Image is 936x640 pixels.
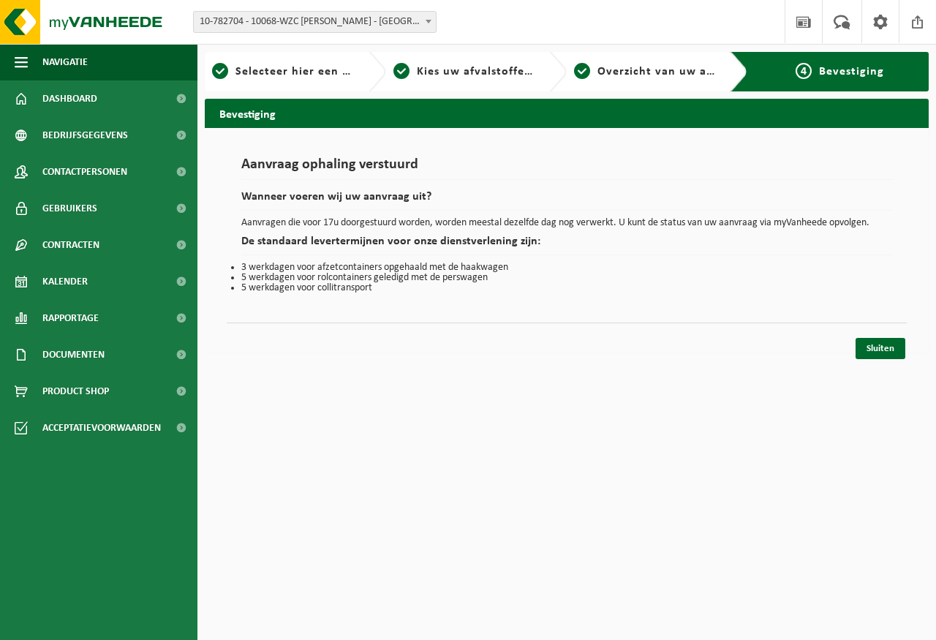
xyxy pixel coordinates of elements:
[42,263,88,300] span: Kalender
[241,236,892,255] h2: De standaard levertermijnen voor onze dienstverlening zijn:
[42,300,99,336] span: Rapportage
[212,63,228,79] span: 1
[393,63,538,80] a: 2Kies uw afvalstoffen en recipiënten
[574,63,719,80] a: 3Overzicht van uw aanvraag
[241,273,892,283] li: 5 werkdagen voor rolcontainers geledigd met de perswagen
[574,63,590,79] span: 3
[42,190,97,227] span: Gebruikers
[194,12,436,32] span: 10-782704 - 10068-WZC JAMES ENSOR - OOSTENDE
[235,66,393,78] span: Selecteer hier een vestiging
[241,191,892,211] h2: Wanneer voeren wij uw aanvraag uit?
[42,373,109,410] span: Product Shop
[212,63,357,80] a: 1Selecteer hier een vestiging
[241,157,892,180] h1: Aanvraag ophaling verstuurd
[205,99,929,127] h2: Bevestiging
[42,227,99,263] span: Contracten
[819,66,884,78] span: Bevestiging
[241,218,892,228] p: Aanvragen die voor 17u doorgestuurd worden, worden meestal dezelfde dag nog verwerkt. U kunt de s...
[856,338,905,359] a: Sluiten
[417,66,618,78] span: Kies uw afvalstoffen en recipiënten
[42,117,128,154] span: Bedrijfsgegevens
[42,44,88,80] span: Navigatie
[42,80,97,117] span: Dashboard
[193,11,437,33] span: 10-782704 - 10068-WZC JAMES ENSOR - OOSTENDE
[393,63,409,79] span: 2
[241,263,892,273] li: 3 werkdagen voor afzetcontainers opgehaald met de haakwagen
[241,283,892,293] li: 5 werkdagen voor collitransport
[796,63,812,79] span: 4
[42,336,105,373] span: Documenten
[42,154,127,190] span: Contactpersonen
[42,410,161,446] span: Acceptatievoorwaarden
[597,66,752,78] span: Overzicht van uw aanvraag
